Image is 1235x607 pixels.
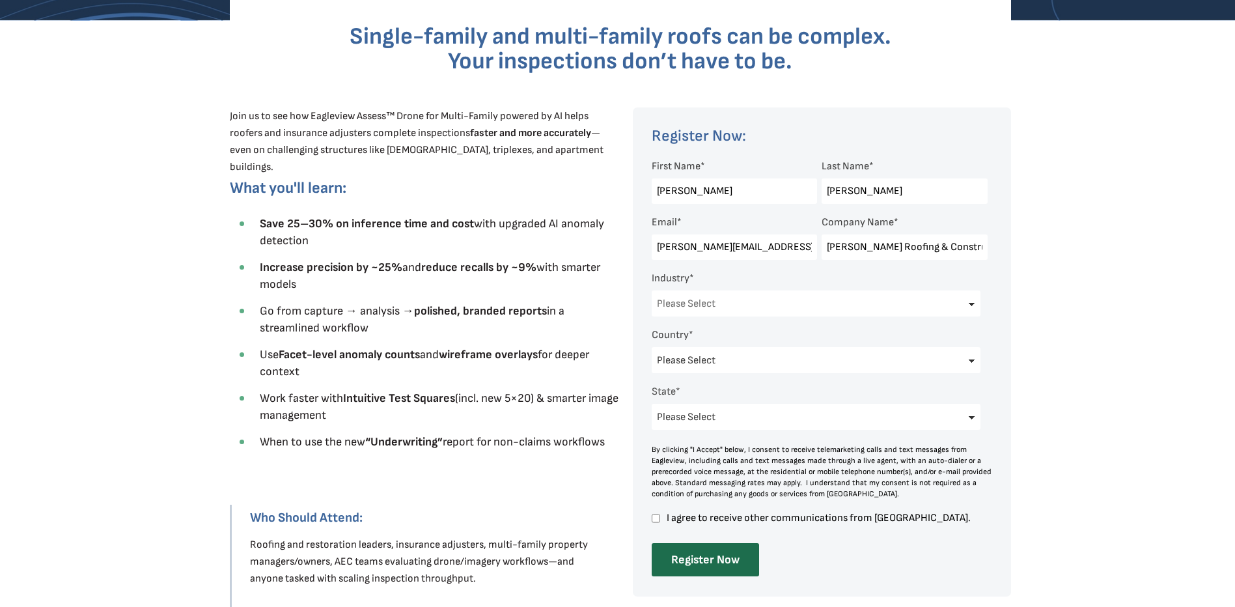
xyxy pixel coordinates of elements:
[665,513,988,524] span: I agree to receive other communications from [GEOGRAPHIC_DATA].
[260,261,600,291] span: and with smarter models
[822,160,869,173] span: Last Name
[260,391,618,422] span: Work faster with (incl. new 5×20) & smarter image management
[260,217,474,231] strong: Save 25–30% on inference time and cost
[652,160,701,173] span: First Name
[230,110,604,173] span: Join us to see how Eagleview Assess™ Drone for Multi-Family powered by AI helps roofers and insur...
[260,435,605,449] span: When to use the new report for non-claims workflows
[652,386,676,398] span: State
[343,391,455,405] strong: Intuitive Test Squares
[439,348,538,361] strong: wireframe overlays
[279,348,420,361] strong: Facet-level anomaly counts
[250,510,363,526] strong: Who Should Attend:
[652,543,759,576] input: Register Now
[652,329,689,341] span: Country
[652,216,677,229] span: Email
[260,348,589,378] span: Use and for deeper context
[652,444,993,500] div: By clicking "I Accept" below, I consent to receive telemarketing calls and text messages from Eag...
[365,435,443,449] strong: “Underwriting”
[652,272,689,285] span: Industry
[652,126,746,145] span: Register Now:
[230,178,346,197] span: What you'll learn:
[250,539,588,585] span: Roofing and restoration leaders, insurance adjusters, multi-family property managers/owners, AEC ...
[350,23,891,51] span: Single-family and multi-family roofs can be complex.
[470,127,591,139] strong: faster and more accurately
[421,261,536,274] strong: reduce recalls by ~9%
[822,216,894,229] span: Company Name
[448,48,792,76] span: Your inspections don’t have to be.
[652,513,660,524] input: I agree to receive other communications from [GEOGRAPHIC_DATA].
[260,217,604,247] span: with upgraded AI anomaly detection
[260,304,564,335] span: Go from capture → analysis → in a streamlined workflow
[260,261,402,274] strong: Increase precision by ~25%
[414,304,547,318] strong: polished, branded reports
